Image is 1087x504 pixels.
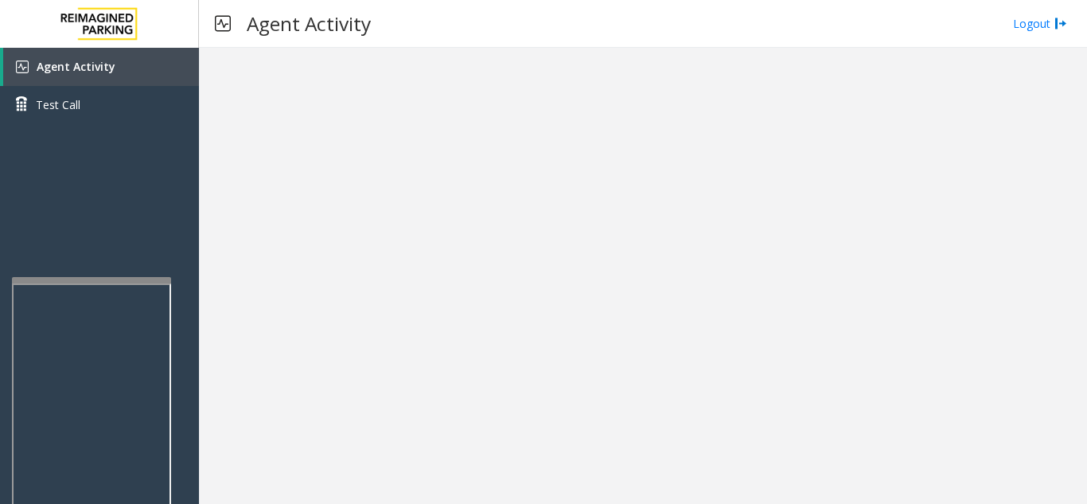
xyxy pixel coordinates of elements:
img: 'icon' [16,61,29,73]
img: pageIcon [215,4,231,43]
img: logout [1054,15,1067,32]
span: Test Call [36,96,80,113]
span: Agent Activity [37,59,115,74]
a: Agent Activity [3,48,199,86]
a: Logout [1013,15,1067,32]
h3: Agent Activity [239,4,379,43]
